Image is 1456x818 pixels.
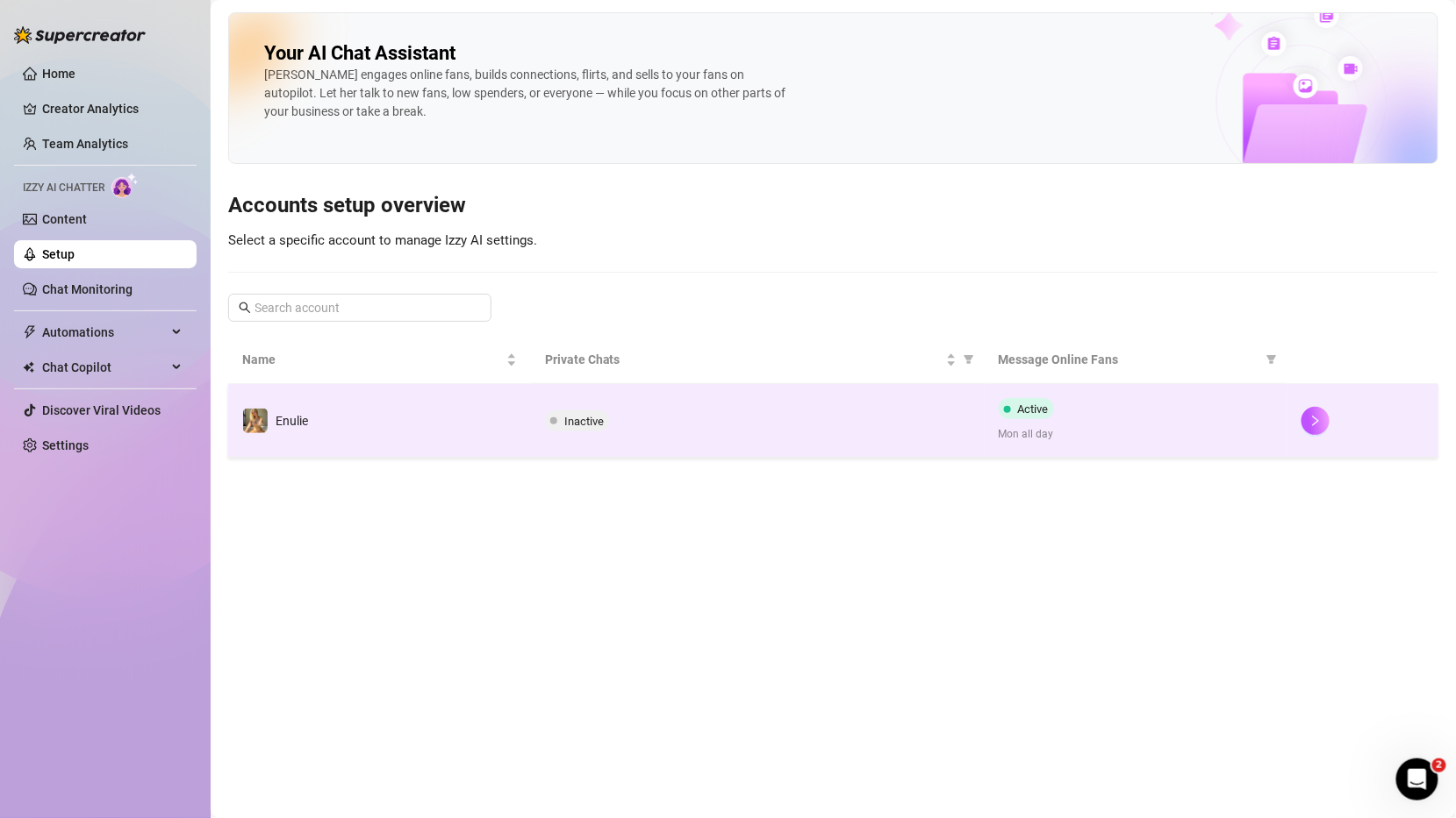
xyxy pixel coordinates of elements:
span: search [239,302,251,314]
img: Chat Copilot [23,361,34,373]
span: filter [960,346,978,373]
img: AI Chatter [111,173,139,198]
h3: Accounts setup overview [228,192,1438,220]
span: Mon all day [999,426,1273,443]
span: Enulie [276,414,308,428]
span: Name [242,350,503,369]
img: Enulie [243,409,268,433]
div: [PERSON_NAME] engages online fans, builds connections, flirts, and sells to your fans on autopilo... [264,66,791,121]
span: filter [1263,346,1280,373]
th: Private Chats [531,336,985,384]
a: Discover Viral Videos [42,403,161,417]
a: Setup [42,247,75,261]
h2: Your AI Chat Assistant [264,41,455,66]
span: filter [964,354,974,365]
span: 2 [1432,758,1446,772]
a: Chat Monitoring [42,282,133,296]
span: thunderbolt [23,325,37,339]
a: Home [42,67,75,81]
span: Message Online Fans [999,350,1259,369]
img: logo-BBDzfeDw.svg [14,26,146,44]
span: right [1309,415,1322,427]
span: Private Chats [545,350,943,369]
span: Izzy AI Chatter [23,180,104,196]
th: Name [228,336,531,384]
span: filter [1266,354,1277,365]
a: Content [42,212,87,226]
iframe: Intercom live chat [1396,758,1438,800]
span: Chat Copilot [42,353,167,381]
span: Automations [42,318,167,346]
span: Active [1018,402,1049,416]
span: Inactive [564,415,604,428]
a: Team Analytics [42,137,128,151]
span: Select a specific account to manage Izzy AI settings. [228,232,537,248]
input: Search account [255,298,467,317]
button: right [1302,407,1330,435]
a: Settings [42,438,89,452]
a: Creator Analytics [42,95,183,123]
